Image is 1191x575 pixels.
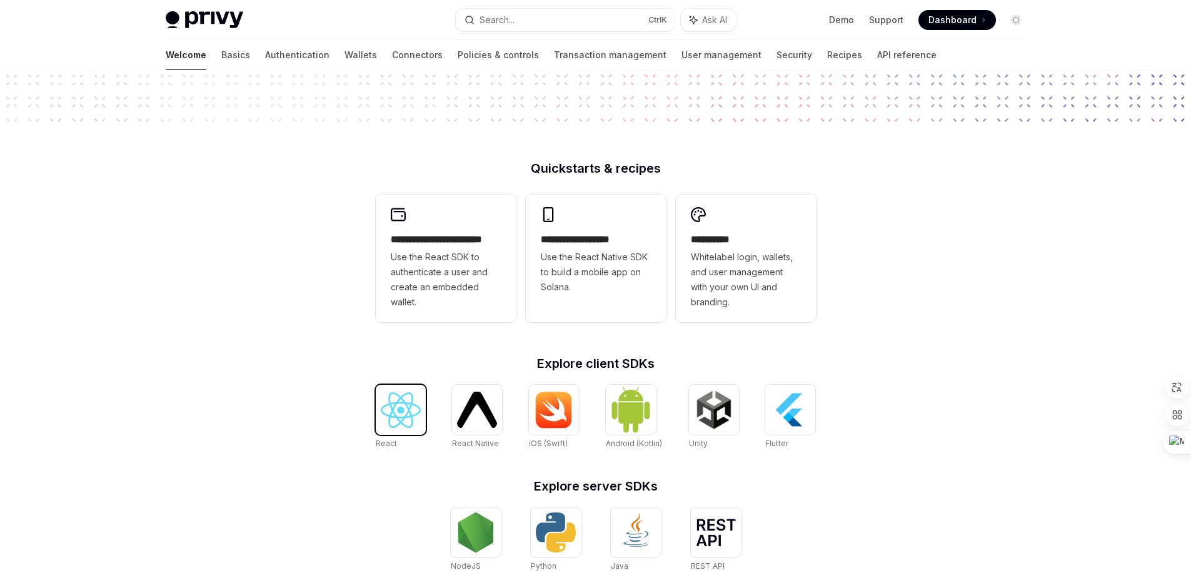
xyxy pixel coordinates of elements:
a: User management [681,40,761,70]
img: light logo [166,11,243,29]
button: Ask AI [681,9,736,31]
a: FlutterFlutter [765,385,815,450]
span: Use the React SDK to authenticate a user and create an embedded wallet. [391,250,501,310]
span: Ctrl K [648,15,667,25]
a: Security [776,40,812,70]
button: Toggle dark mode [1006,10,1026,30]
span: Python [531,561,556,571]
img: Flutter [770,390,810,430]
a: React NativeReact Native [452,385,502,450]
h2: Explore server SDKs [376,480,816,492]
div: Search... [480,13,515,28]
span: Use the React Native SDK to build a mobile app on Solana. [541,250,651,295]
a: **** *****Whitelabel login, wallets, and user management with your own UI and branding. [676,195,816,322]
img: React Native [457,392,497,427]
a: Demo [829,14,854,26]
span: NodeJS [451,561,481,571]
img: Java [616,512,656,552]
a: Authentication [265,40,329,70]
a: Dashboard [918,10,996,30]
span: REST API [691,561,725,571]
img: Python [536,512,576,552]
img: iOS (Swift) [534,391,574,429]
a: Basics [221,40,250,70]
span: Ask AI [702,14,727,26]
span: Java [611,561,628,571]
a: NodeJSNodeJS [451,507,501,572]
a: iOS (Swift)iOS (Swift) [529,385,579,450]
span: Whitelabel login, wallets, and user management with your own UI and branding. [691,250,801,310]
a: Recipes [827,40,862,70]
img: REST API [696,519,736,546]
span: Dashboard [928,14,977,26]
a: Transaction management [554,40,666,70]
span: Unity [689,439,708,448]
span: Flutter [765,439,788,448]
img: Unity [694,390,734,430]
a: REST APIREST API [691,507,741,572]
a: Policies & controls [458,40,539,70]
h2: Explore client SDKs [376,357,816,370]
a: Wallets [344,40,377,70]
a: Support [869,14,903,26]
a: PythonPython [531,507,581,572]
span: React [376,439,397,448]
span: React Native [452,439,499,448]
img: NodeJS [456,512,496,552]
a: **** **** **** ***Use the React Native SDK to build a mobile app on Solana. [526,195,666,322]
a: Android (Kotlin)Android (Kotlin) [606,385,662,450]
img: Android (Kotlin) [611,386,651,433]
a: JavaJava [611,507,661,572]
span: Android (Kotlin) [606,439,662,448]
a: ReactReact [376,385,426,450]
a: Welcome [166,40,206,70]
span: iOS (Swift) [529,439,568,448]
a: Connectors [392,40,443,70]
button: Search...CtrlK [456,9,675,31]
a: API reference [877,40,937,70]
img: React [381,392,421,428]
a: UnityUnity [689,385,739,450]
h2: Quickstarts & recipes [376,162,816,175]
